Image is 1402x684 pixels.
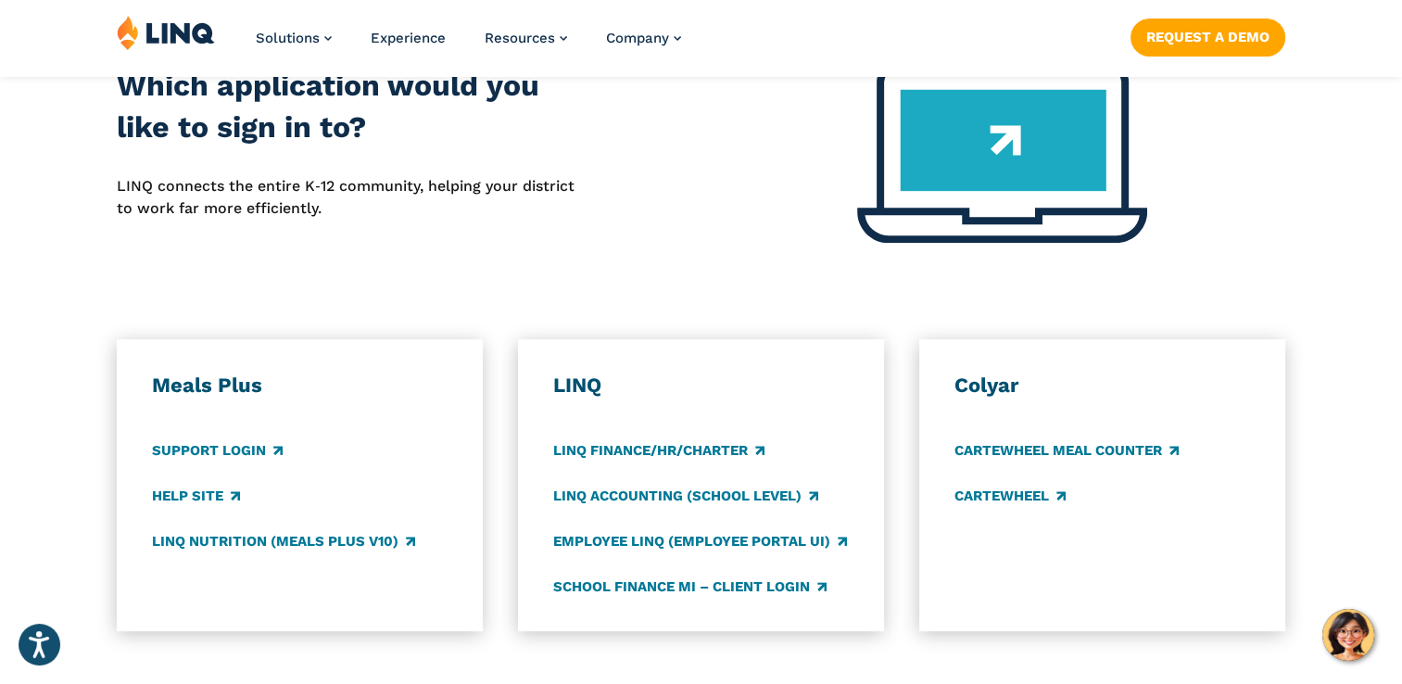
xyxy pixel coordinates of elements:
[606,30,681,46] a: Company
[553,486,818,506] a: LINQ Accounting (school level)
[954,440,1179,461] a: CARTEWHEEL Meal Counter
[256,30,332,46] a: Solutions
[1130,19,1285,56] a: Request a Demo
[1322,609,1374,661] button: Hello, have a question? Let’s chat.
[256,30,320,46] span: Solutions
[553,576,827,597] a: School Finance MI – Client Login
[485,30,567,46] a: Resources
[371,30,446,46] a: Experience
[152,440,283,461] a: Support Login
[553,440,764,461] a: LINQ Finance/HR/Charter
[485,30,555,46] span: Resources
[256,15,681,76] nav: Primary Navigation
[954,373,1250,399] h3: Colyar
[117,175,583,221] p: LINQ connects the entire K‑12 community, helping your district to work far more efficiently.
[954,486,1066,506] a: CARTEWHEEL
[152,486,240,506] a: Help Site
[152,373,448,399] h3: Meals Plus
[1130,15,1285,56] nav: Button Navigation
[117,15,215,50] img: LINQ | K‑12 Software
[117,65,583,149] h2: Which application would you like to sign in to?
[553,531,847,551] a: Employee LINQ (Employee Portal UI)
[606,30,669,46] span: Company
[553,373,849,399] h3: LINQ
[152,531,415,551] a: LINQ Nutrition (Meals Plus v10)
